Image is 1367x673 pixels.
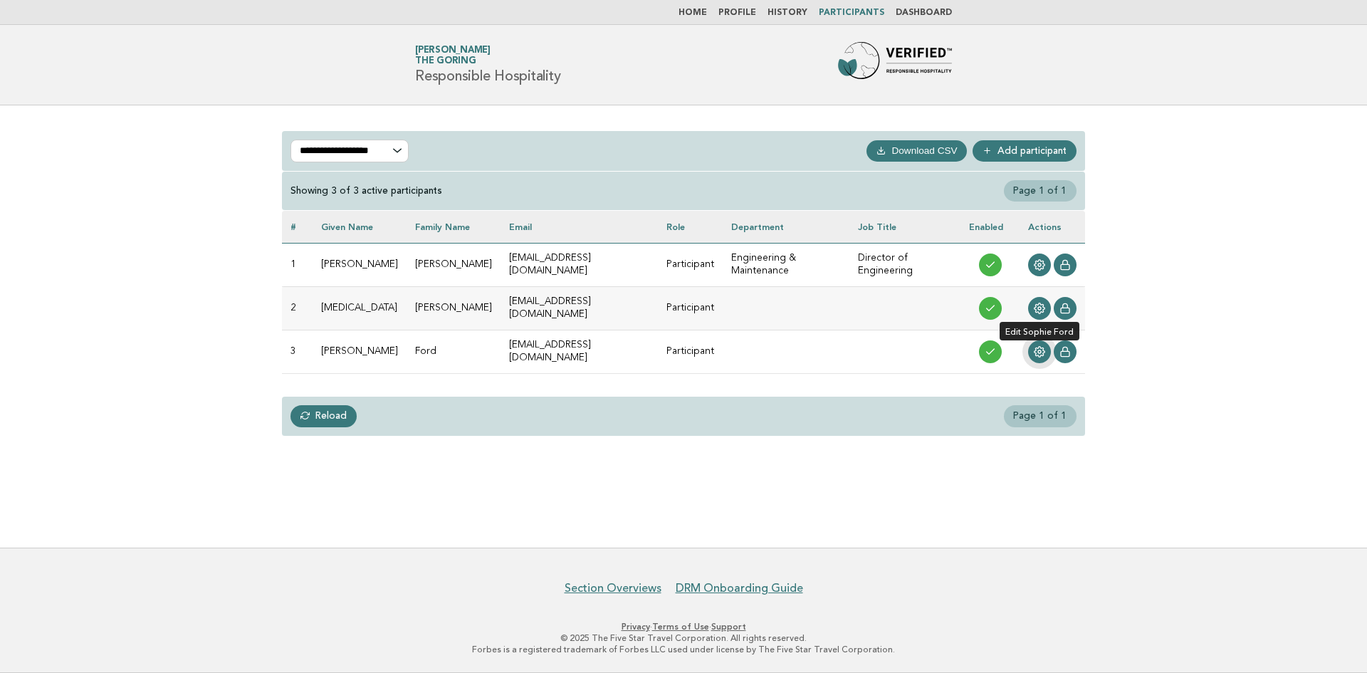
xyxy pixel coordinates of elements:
td: [PERSON_NAME] [407,243,501,286]
a: Profile [718,9,756,17]
div: Showing 3 of 3 active participants [290,184,442,197]
a: [PERSON_NAME]The Goring [415,46,491,66]
p: · · [248,621,1119,632]
a: History [768,9,807,17]
a: Add participant [973,140,1077,162]
p: © 2025 The Five Star Travel Corporation. All rights reserved. [248,632,1119,644]
th: Job Title [849,211,960,243]
td: Participant [658,330,723,374]
td: Participant [658,286,723,330]
a: Section Overviews [565,581,661,595]
td: [PERSON_NAME] [407,286,501,330]
td: [EMAIL_ADDRESS][DOMAIN_NAME] [501,286,658,330]
td: [PERSON_NAME] [313,330,407,374]
a: DRM Onboarding Guide [676,581,803,595]
td: [EMAIL_ADDRESS][DOMAIN_NAME] [501,330,658,374]
a: Reload [290,405,357,427]
p: Forbes is a registered trademark of Forbes LLC used under license by The Five Star Travel Corpora... [248,644,1119,655]
a: Participants [819,9,884,17]
th: Role [658,211,723,243]
td: Engineering & Maintenance [723,243,849,286]
th: Department [723,211,849,243]
td: [PERSON_NAME] [313,243,407,286]
h1: Responsible Hospitality [415,46,560,83]
td: 1 [282,243,313,286]
td: [EMAIL_ADDRESS][DOMAIN_NAME] [501,243,658,286]
a: Privacy [622,622,650,632]
a: Support [711,622,746,632]
th: Email [501,211,658,243]
td: Ford [407,330,501,374]
span: The Goring [415,57,476,66]
td: 3 [282,330,313,374]
th: Given name [313,211,407,243]
td: Participant [658,243,723,286]
a: Dashboard [896,9,952,17]
th: Family name [407,211,501,243]
img: Forbes Travel Guide [838,42,952,88]
td: Director of Engineering [849,243,960,286]
a: Home [679,9,707,17]
a: Terms of Use [652,622,709,632]
td: [MEDICAL_DATA] [313,286,407,330]
th: Enabled [960,211,1020,243]
td: 2 [282,286,313,330]
th: # [282,211,313,243]
button: Download CSV [866,140,967,162]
